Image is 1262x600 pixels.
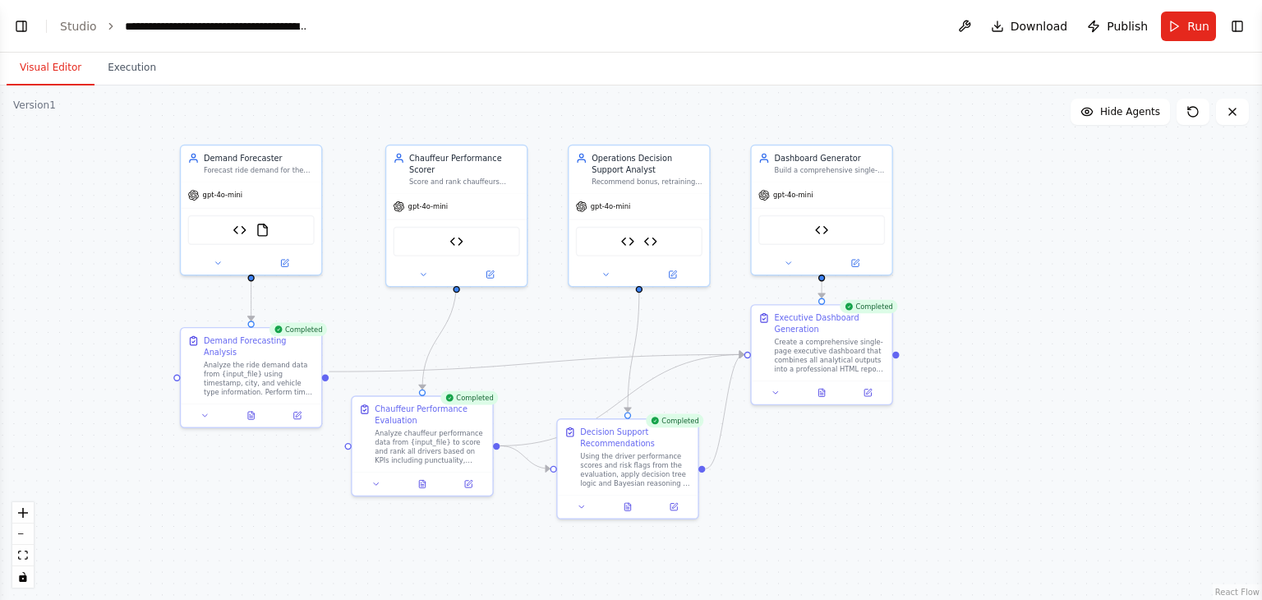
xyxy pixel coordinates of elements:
[1071,99,1170,125] button: Hide Agents
[329,348,744,377] g: Edge from 2fe14032-6488-46ed-87a4-119959167ce4 to 0da590ab-6cf5-49ac-b27e-febc2f8a5fb8
[604,500,652,514] button: View output
[375,404,486,427] div: Chauffeur Performance Evaluation
[774,312,885,335] div: Executive Dashboard Generation
[822,256,887,270] button: Open in side panel
[1107,18,1148,35] span: Publish
[252,256,316,270] button: Open in side panel
[840,300,897,314] div: Completed
[10,15,33,38] button: Show left sidebar
[621,234,635,248] img: Decision Tree Analyzer
[12,545,34,566] button: fit view
[12,566,34,588] button: toggle interactivity
[12,502,34,588] div: React Flow controls
[7,51,94,85] button: Visual Editor
[773,191,813,200] span: gpt-4o-mini
[774,152,885,164] div: Dashboard Generator
[180,327,323,428] div: CompletedDemand Forecasting AnalysisAnalyze the ride demand data from {input_file} using timestam...
[798,385,846,399] button: View output
[246,280,257,321] g: Edge from b11b746e-8228-4516-8533-42c302a8c835 to 2fe14032-6488-46ed-87a4-119959167ce4
[1215,588,1260,597] a: React Flow attribution
[12,524,34,545] button: zoom out
[1011,18,1068,35] span: Download
[204,166,315,175] div: Forecast ride demand for the next day by hour and location using timestamp, city, and vehicle typ...
[227,408,275,422] button: View output
[409,152,520,175] div: Chauffeur Performance Scorer
[815,224,829,238] img: Dashboard Exporter
[409,178,520,187] div: Score and rank chauffeurs based on KPIs like punctuality, customer feedback, ride count, and dura...
[750,145,893,276] div: Dashboard GeneratorBuild a comprehensive single-page summary dashboard with demand forecast heatm...
[449,478,488,492] button: Open in side panel
[60,18,310,35] nav: breadcrumb
[13,99,56,112] div: Version 1
[1100,105,1160,118] span: Hide Agents
[12,502,34,524] button: zoom in
[417,280,463,389] g: Edge from 9ea9eafa-7949-4449-9159-1ee01b2e7744 to 0d355d3a-839d-4539-91b5-6c726b7f2711
[622,292,645,412] g: Edge from b93029db-4a7a-4361-abbe-d6403bcd0112 to 7984304b-6408-4000-b91e-8b4463edc1e8
[375,429,486,465] div: Analyze chauffeur performance data from {input_file} to score and rank all drivers based on KPIs ...
[706,348,744,474] g: Edge from 7984304b-6408-4000-b91e-8b4463edc1e8 to 0da590ab-6cf5-49ac-b27e-febc2f8a5fb8
[269,322,327,336] div: Completed
[1226,15,1249,38] button: Show right sidebar
[1161,12,1216,41] button: Run
[385,145,528,288] div: Chauffeur Performance ScorerScore and rank chauffeurs based on KPIs like punctuality, customer fe...
[204,360,315,396] div: Analyze the ride demand data from {input_file} using timestamp, city, and vehicle type informatio...
[984,12,1075,41] button: Download
[233,224,246,238] img: Forecasting Tool
[646,414,703,428] div: Completed
[580,451,691,487] div: Using the driver performance scores and risk flags from the evaluation, apply decision tree logic...
[351,395,494,496] div: CompletedChauffeur Performance EvaluationAnalyze chauffeur performance data from {input_file} to ...
[750,304,893,405] div: CompletedExecutive Dashboard GenerationCreate a comprehensive single-page executive dashboard tha...
[500,348,744,451] g: Edge from 0d355d3a-839d-4539-91b5-6c726b7f2711 to 0da590ab-6cf5-49ac-b27e-febc2f8a5fb8
[203,191,242,200] span: gpt-4o-mini
[180,145,323,276] div: Demand ForecasterForecast ride demand for the next day by hour and location using timestamp, city...
[1187,18,1209,35] span: Run
[654,500,693,514] button: Open in side panel
[1080,12,1154,41] button: Publish
[256,224,269,238] img: FileReadTool
[458,268,522,282] button: Open in side panel
[848,385,887,399] button: Open in side panel
[408,202,448,211] span: gpt-4o-mini
[204,335,315,358] div: Demand Forecasting Analysis
[774,337,885,373] div: Create a comprehensive single-page executive dashboard that combines all analytical outputs into ...
[774,166,885,175] div: Build a comprehensive single-page summary dashboard with demand forecast heatmap, chauffeur leade...
[580,427,691,450] div: Decision Support Recommendations
[449,234,463,248] img: Score Chauffeurs Tool
[94,51,169,85] button: Execution
[556,418,699,519] div: CompletedDecision Support RecommendationsUsing the driver performance scores and risk flags from ...
[398,478,447,492] button: View output
[643,234,657,248] img: Bayesian Reasoner
[440,391,498,405] div: Completed
[60,20,97,33] a: Studio
[568,145,711,288] div: Operations Decision Support AnalystRecommend bonus, retraining, suspension, or no-action decision...
[204,152,315,164] div: Demand Forecaster
[816,280,827,298] g: Edge from b3f16dca-f82a-47ba-aae6-3ab302e9b422 to 0da590ab-6cf5-49ac-b27e-febc2f8a5fb8
[592,152,702,175] div: Operations Decision Support Analyst
[591,202,630,211] span: gpt-4o-mini
[278,408,317,422] button: Open in side panel
[500,440,550,474] g: Edge from 0d355d3a-839d-4539-91b5-6c726b7f2711 to 7984304b-6408-4000-b91e-8b4463edc1e8
[592,178,702,187] div: Recommend bonus, retraining, suspension, or no-action decisions using decision trees and Bayesian...
[640,268,704,282] button: Open in side panel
